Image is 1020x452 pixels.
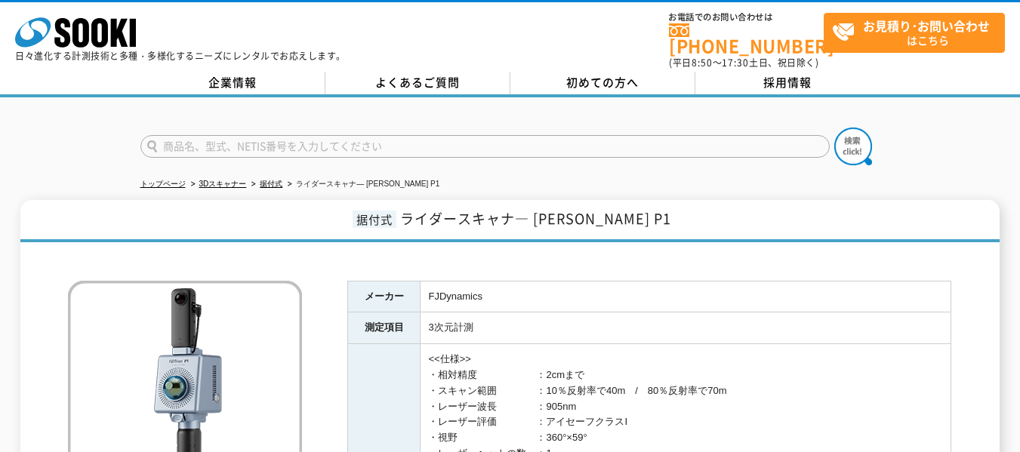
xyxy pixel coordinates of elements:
[834,128,872,165] img: btn_search.png
[140,135,830,158] input: 商品名、型式、NETIS番号を入力してください
[421,312,951,344] td: 3次元計測
[421,281,951,312] td: FJDynamics
[824,13,1005,53] a: お見積り･お問い合わせはこちら
[566,74,639,91] span: 初めての方へ
[348,312,421,344] th: 測定項目
[669,56,818,69] span: (平日 ～ 土日、祝日除く)
[325,72,510,94] a: よくあるご質問
[199,180,247,188] a: 3Dスキャナー
[140,180,186,188] a: トップページ
[140,72,325,94] a: 企業情報
[15,51,346,60] p: 日々進化する計測技術と多種・多様化するニーズにレンタルでお応えします。
[353,211,396,228] span: 据付式
[260,180,282,188] a: 据付式
[285,177,439,192] li: ライダースキャナ― [PERSON_NAME] P1
[695,72,880,94] a: 採用情報
[400,208,671,229] span: ライダースキャナ― [PERSON_NAME] P1
[348,281,421,312] th: メーカー
[692,56,713,69] span: 8:50
[722,56,749,69] span: 17:30
[863,17,990,35] strong: お見積り･お問い合わせ
[832,14,1004,51] span: はこちら
[510,72,695,94] a: 初めての方へ
[669,23,824,54] a: [PHONE_NUMBER]
[669,13,824,22] span: お電話でのお問い合わせは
